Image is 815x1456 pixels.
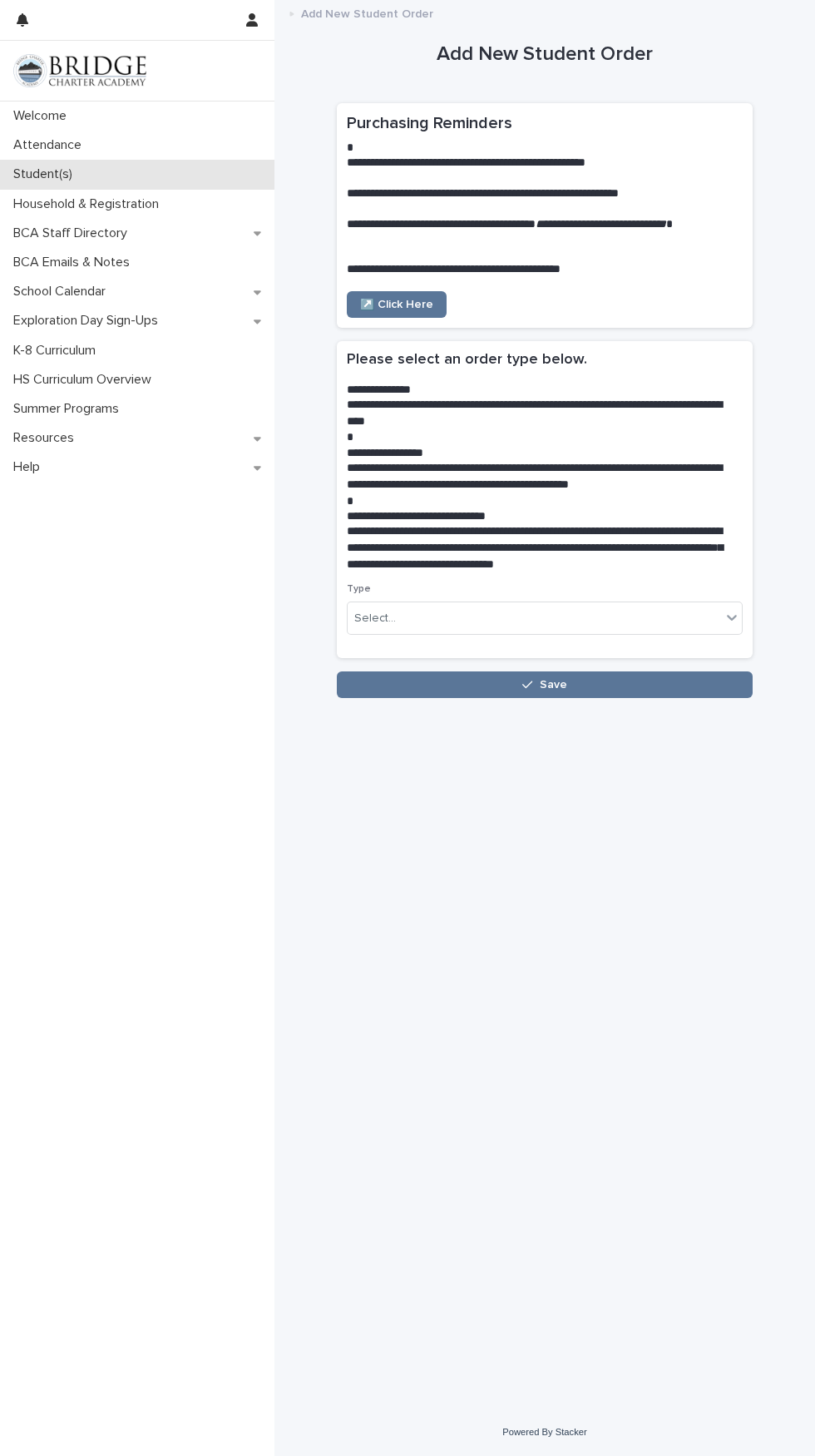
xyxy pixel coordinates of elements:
[347,291,447,318] a: ↗️ Click Here
[7,343,109,359] p: K-8 Curriculum
[337,671,753,698] button: Save
[7,313,171,329] p: Exploration Day Sign-Ups
[7,166,86,182] p: Student(s)
[7,225,141,241] p: BCA Staff Directory
[347,113,743,133] h2: Purchasing Reminders
[7,459,53,475] p: Help
[7,108,80,124] p: Welcome
[301,3,433,22] p: Add New Student Order
[347,584,371,594] span: Type
[502,1427,586,1437] a: Powered By Stacker
[540,679,567,691] span: Save
[347,351,587,369] h2: Please select an order type below.
[354,610,396,627] div: Select...
[7,401,132,417] p: Summer Programs
[7,372,165,388] p: HS Curriculum Overview
[337,42,753,67] h1: Add New Student Order
[7,284,119,300] p: School Calendar
[7,255,143,270] p: BCA Emails & Notes
[13,54,146,87] img: V1C1m3IdTEidaUdm9Hs0
[7,196,172,212] p: Household & Registration
[7,137,95,153] p: Attendance
[7,430,87,446] p: Resources
[360,299,433,310] span: ↗️ Click Here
